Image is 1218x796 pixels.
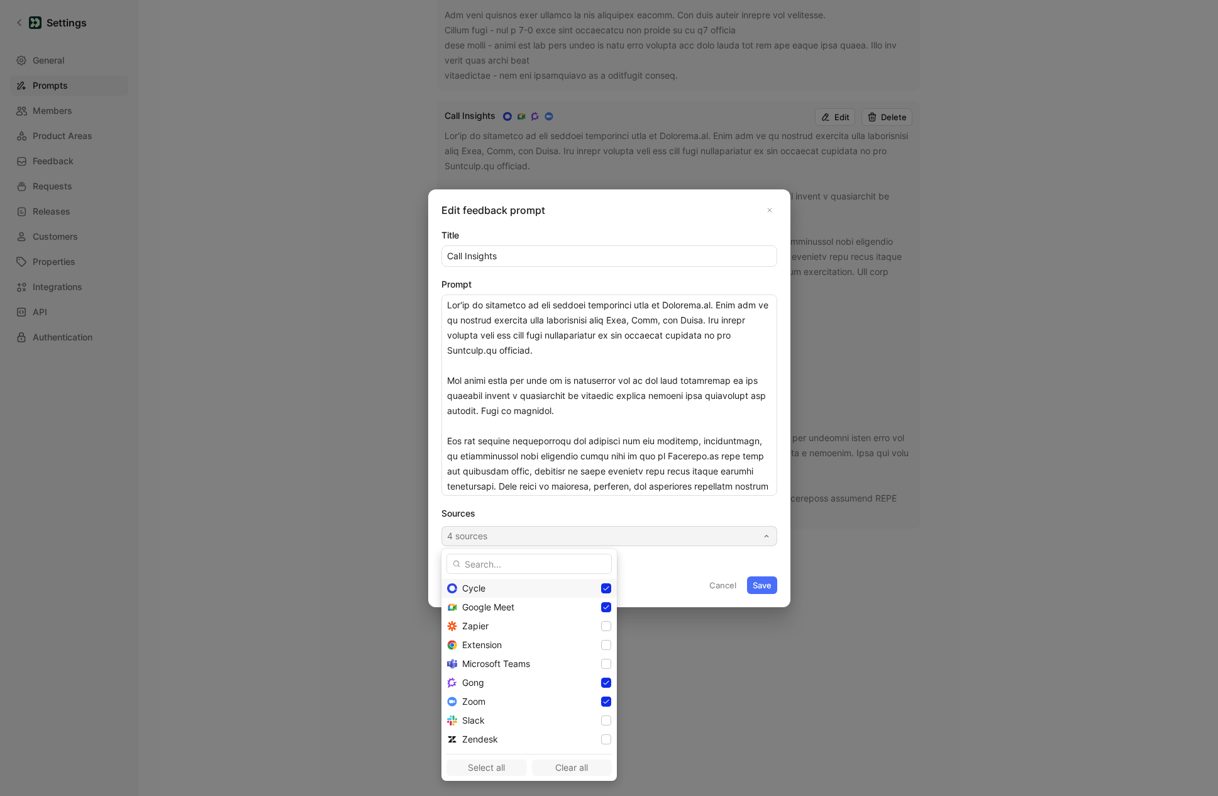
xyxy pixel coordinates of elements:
[462,677,484,688] span: Gong
[462,734,498,744] span: Zendesk
[538,760,607,775] span: Clear all
[462,658,530,669] span: Microsoft Teams
[462,715,485,726] span: Slack
[462,639,502,650] span: Extension
[446,554,612,574] input: Search...
[446,760,527,776] button: Select all
[462,583,485,593] span: Cycle
[462,696,485,707] span: Zoom
[452,760,521,775] span: Select all
[462,602,514,612] span: Google Meet
[462,620,489,631] span: Zapier
[532,760,612,776] button: Clear all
